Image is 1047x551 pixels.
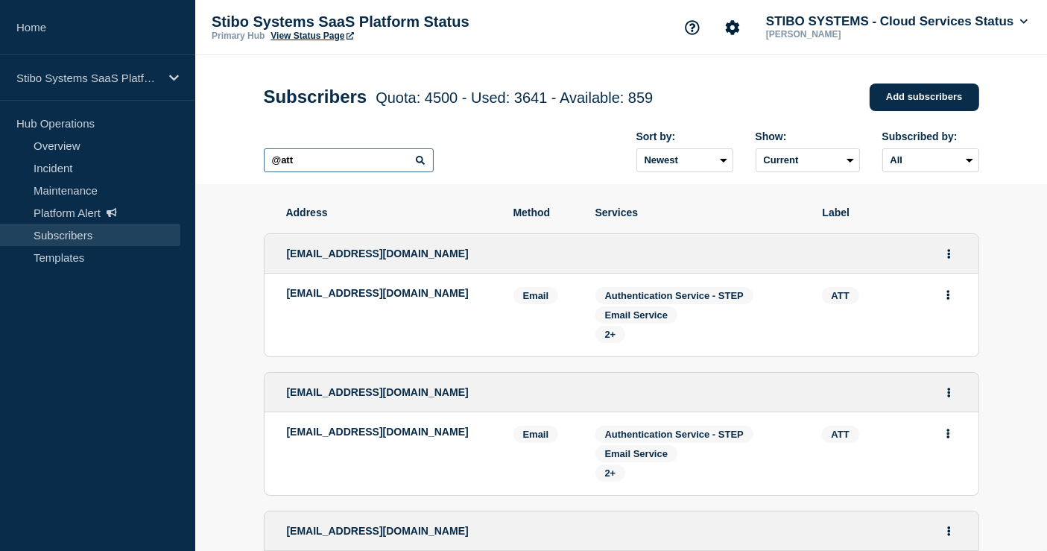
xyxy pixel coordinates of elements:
span: ATT [822,287,859,304]
select: Deleted [756,148,860,172]
span: 2+ [605,329,616,340]
p: [PERSON_NAME] [763,29,918,40]
span: Label [823,207,957,218]
span: ATT [822,426,859,443]
select: Subscribed by [882,148,979,172]
div: Show: [756,130,860,142]
p: Stibo Systems SaaS Platform Status [212,13,510,31]
span: [EMAIL_ADDRESS][DOMAIN_NAME] [287,248,469,259]
span: Email Service [605,309,668,321]
button: Actions [940,381,958,404]
button: Actions [940,242,958,265]
span: Method [513,207,573,218]
button: Account settings [717,12,748,43]
div: Subscribed by: [882,130,979,142]
span: Authentication Service - STEP [605,290,744,301]
span: Quota: 4500 - Used: 3641 - Available: 859 [376,89,653,106]
input: Search subscribers [264,148,434,172]
span: Email [513,426,559,443]
p: [EMAIL_ADDRESS][DOMAIN_NAME] [287,426,491,438]
span: 2+ [605,467,616,479]
div: Sort by: [636,130,733,142]
button: Actions [939,422,958,445]
span: Authentication Service - STEP [605,429,744,440]
span: Email [513,287,559,304]
span: Address [286,207,491,218]
button: Actions [939,283,958,306]
p: Primary Hub [212,31,265,41]
a: View Status Page [271,31,353,41]
a: Add subscribers [870,84,979,111]
button: Actions [940,520,958,543]
button: Support [677,12,708,43]
button: STIBO SYSTEMS - Cloud Services Status [763,14,1031,29]
p: Stibo Systems SaaS Platform Status [16,72,159,84]
span: [EMAIL_ADDRESS][DOMAIN_NAME] [287,386,469,398]
p: [EMAIL_ADDRESS][DOMAIN_NAME] [287,287,491,299]
span: Email Service [605,448,668,459]
span: [EMAIL_ADDRESS][DOMAIN_NAME] [287,525,469,537]
span: Services [595,207,800,218]
h1: Subscribers [264,86,654,107]
select: Sort by [636,148,733,172]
